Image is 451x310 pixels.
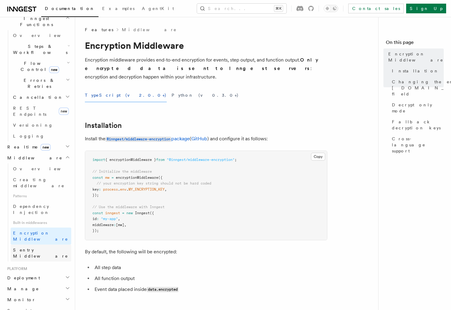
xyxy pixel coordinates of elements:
[102,6,135,11] span: Examples
[11,131,71,142] a: Logging
[5,294,71,305] button: Monitor
[142,6,174,11] span: AgentKit
[41,144,51,151] span: new
[5,163,71,262] div: Middleware
[5,13,71,30] button: Inngest Functions
[11,218,71,228] span: Built-in middlewares
[5,286,39,292] span: Manage
[324,5,338,12] button: Toggle dark mode
[92,193,99,197] span: });
[92,158,105,162] span: import
[11,228,71,245] a: Encryption Middleware
[92,223,114,227] span: middleware
[13,166,75,171] span: Overview
[11,201,71,218] a: Dependency Injection
[11,58,71,75] button: Flow Controlnew
[11,92,71,103] button: Cancellation
[122,27,177,33] a: Middleware
[114,223,116,227] span: :
[45,6,95,11] span: Documentation
[13,106,46,117] span: REST Endpoints
[11,60,67,72] span: Flow Control
[13,123,53,128] span: Versioning
[197,4,286,13] button: Search...⌘K
[389,99,444,116] a: Decrypt only mode
[105,211,120,215] span: inngest
[11,191,71,201] span: Patterns
[11,41,71,58] button: Steps & Workflows
[92,169,152,174] span: // Initialize the middleware
[11,245,71,262] a: Sentry Middleware
[5,144,51,150] span: Realtime
[235,158,237,162] span: ;
[97,217,99,221] span: :
[124,223,126,227] span: ,
[5,15,65,28] span: Inngest Functions
[116,223,124,227] span: [mw]
[311,153,325,161] button: Copy
[41,2,99,17] a: Documentation
[5,283,71,294] button: Manage
[99,2,138,16] a: Examples
[388,51,444,63] span: Encryption Middleware
[92,228,99,233] span: });
[105,136,190,142] a: @inngest/middleware-encryptionpackage
[392,119,444,131] span: Fallback decryption keys
[138,2,178,16] a: AgentKit
[386,39,444,48] h4: On this page
[11,120,71,131] a: Versioning
[92,217,97,221] span: id
[172,88,239,102] button: Python (v0.3.0+)
[105,137,171,142] code: @inngest/middleware-encryption
[389,76,444,99] a: Changing the encrypted [DOMAIN_NAME] field
[167,158,235,162] span: "@inngest/middleware-encryption"
[11,174,71,191] a: Creating middleware
[13,177,65,188] span: Creating middleware
[348,4,404,13] a: Contact sales
[101,217,118,221] span: "my-app"
[11,75,71,92] button: Errors & Retries
[5,275,40,281] span: Deployment
[11,43,68,55] span: Steps & Workflows
[85,248,327,256] p: By default, the following will be encrypted:
[49,66,59,73] span: new
[406,4,446,13] a: Sign Up
[85,56,327,81] p: Encryption middleware provides end-to-end encryption for events, step output, and function output...
[93,285,327,294] li: Event data placed inside
[85,40,327,51] h1: Encryption Middleware
[13,33,75,38] span: Overview
[135,211,150,215] span: Inngest
[116,175,158,180] span: encryptionMiddleware
[5,30,71,142] div: Inngest Functions
[5,142,71,152] button: Realtimenew
[97,181,211,185] span: // your encryption key string should not be hard coded
[85,27,113,33] span: Features
[13,134,45,138] span: Logging
[126,187,129,192] span: .
[85,135,327,143] p: Install the ( ) and configure it as follows:
[274,5,283,12] kbd: ⌘K
[5,272,71,283] button: Deployment
[59,108,69,115] span: new
[13,248,68,258] span: Sentry Middleware
[92,211,103,215] span: const
[191,136,207,142] a: GitHub
[147,287,179,292] code: data.encrypted
[11,30,71,41] a: Overview
[389,65,444,76] a: Installation
[93,263,327,272] li: All step data
[118,187,120,192] span: .
[99,187,101,192] span: :
[165,187,167,192] span: ,
[5,266,27,271] span: Platform
[105,175,109,180] span: mw
[11,103,71,120] a: REST Endpointsnew
[118,217,120,221] span: ,
[11,77,66,89] span: Errors & Retries
[122,211,124,215] span: =
[105,158,156,162] span: { encryptionMiddleware }
[92,175,103,180] span: const
[85,88,167,102] button: TypeScript (v2.0.0+)
[112,175,114,180] span: =
[103,187,118,192] span: process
